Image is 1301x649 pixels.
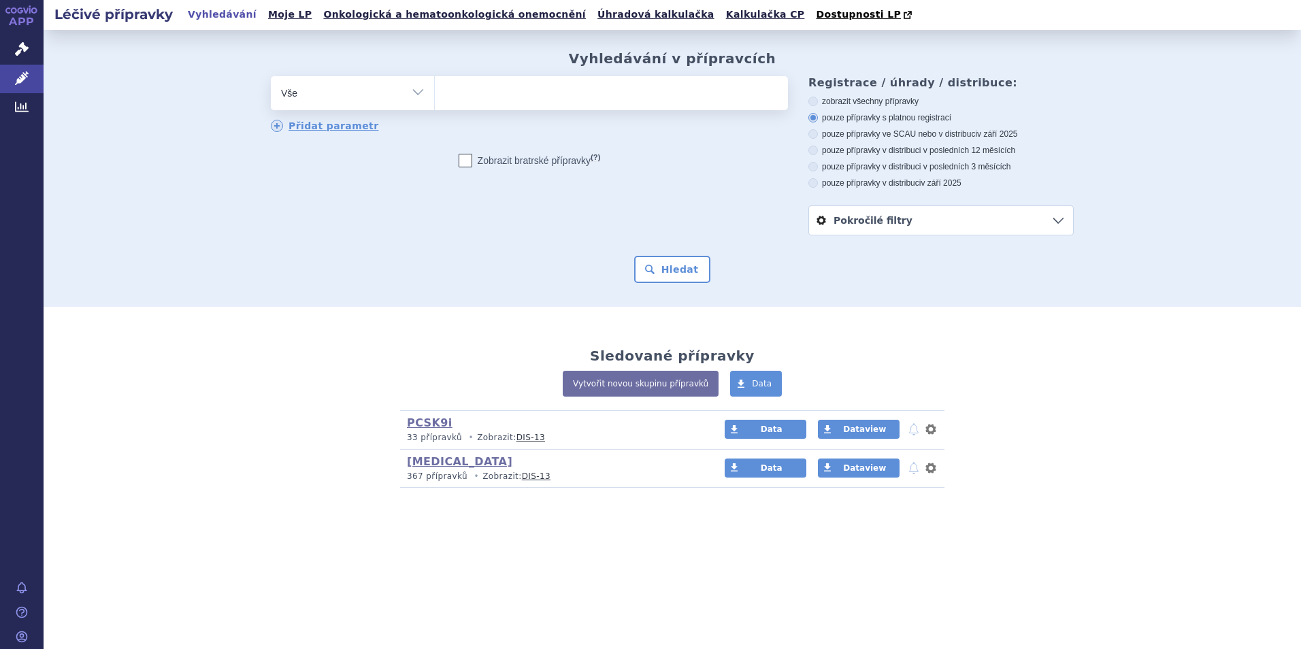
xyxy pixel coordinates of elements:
[761,463,783,473] span: Data
[808,129,1074,139] label: pouze přípravky ve SCAU nebo v distribuci
[590,348,755,364] h2: Sledované přípravky
[465,432,477,444] i: •
[907,460,921,476] button: notifikace
[591,153,600,162] abbr: (?)
[407,471,467,481] span: 367 přípravků
[761,425,783,434] span: Data
[818,420,900,439] a: Dataview
[407,471,699,482] p: Zobrazit:
[407,433,462,442] span: 33 přípravků
[808,161,1074,172] label: pouze přípravky v distribuci v posledních 3 měsících
[725,459,806,478] a: Data
[907,421,921,437] button: notifikace
[264,5,316,24] a: Moje LP
[563,371,719,397] a: Vytvořit novou skupinu přípravků
[407,455,512,468] a: [MEDICAL_DATA]
[924,460,938,476] button: nastavení
[812,5,919,24] a: Dostupnosti LP
[977,129,1017,139] span: v září 2025
[843,425,886,434] span: Dataview
[808,112,1074,123] label: pouze přípravky s platnou registrací
[459,154,601,167] label: Zobrazit bratrské přípravky
[319,5,590,24] a: Onkologická a hematoonkologická onemocnění
[818,459,900,478] a: Dataview
[634,256,711,283] button: Hledat
[816,9,901,20] span: Dostupnosti LP
[809,206,1073,235] a: Pokročilé filtry
[516,433,545,442] a: DIS-13
[808,178,1074,188] label: pouze přípravky v distribuci
[271,120,379,132] a: Přidat parametr
[569,50,776,67] h2: Vyhledávání v přípravcích
[924,421,938,437] button: nastavení
[470,471,482,482] i: •
[44,5,184,24] h2: Léčivé přípravky
[722,5,809,24] a: Kalkulačka CP
[407,416,452,429] a: PCSK9i
[808,76,1074,89] h3: Registrace / úhrady / distribuce:
[752,379,772,388] span: Data
[407,432,699,444] p: Zobrazit:
[522,471,550,481] a: DIS-13
[921,178,961,188] span: v září 2025
[593,5,719,24] a: Úhradová kalkulačka
[808,96,1074,107] label: zobrazit všechny přípravky
[730,371,782,397] a: Data
[808,145,1074,156] label: pouze přípravky v distribuci v posledních 12 měsících
[184,5,261,24] a: Vyhledávání
[725,420,806,439] a: Data
[843,463,886,473] span: Dataview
